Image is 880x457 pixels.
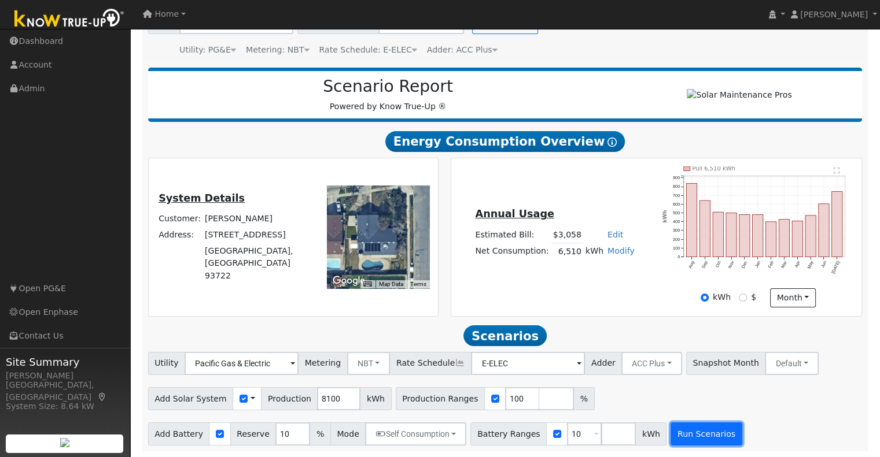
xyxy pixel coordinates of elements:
rect: onclick="" [819,204,829,257]
img: Know True-Up [9,6,130,32]
td: kWh [583,243,605,260]
td: Address: [157,227,203,243]
span: % [573,387,594,410]
rect: onclick="" [779,220,789,257]
text: 500 [673,210,680,216]
a: Modify [607,246,635,255]
div: [GEOGRAPHIC_DATA], [GEOGRAPHIC_DATA] [6,379,124,403]
text: Dec [741,260,749,269]
text: Sep [701,260,709,269]
td: Net Consumption: [473,243,551,260]
span: Battery Ranges [470,422,547,445]
text: 800 [673,184,680,189]
span: Site Summary [6,354,124,370]
text: Jun [820,260,827,269]
span: Utility [148,352,186,375]
img: retrieve [60,438,69,447]
div: Powered by Know True-Up ® [154,77,623,113]
div: [PERSON_NAME] [6,370,124,382]
rect: onclick="" [699,200,710,257]
a: Terms [410,281,426,287]
span: Home [155,9,179,18]
span: Add Battery [148,422,210,445]
rect: onclick="" [713,212,723,257]
a: Open this area in Google Maps (opens a new window) [330,273,368,288]
img: Solar Maintenance Pros [687,89,791,101]
text: 400 [673,219,680,224]
span: Metering [298,352,348,375]
text: May [807,260,815,270]
span: kWh [635,422,667,445]
text: [DATE] [830,260,841,274]
input: Select a Rate Schedule [471,352,585,375]
button: Self Consumption [365,422,466,445]
span: Energy Consumption Overview [385,131,625,152]
text: Mar [780,260,788,269]
span: Alias: None [319,45,417,54]
text: 900 [673,175,680,180]
td: Customer: [157,210,203,226]
button: Map Data [379,280,403,288]
label: $ [751,291,756,303]
td: [GEOGRAPHIC_DATA], [GEOGRAPHIC_DATA] 93722 [203,243,311,284]
u: System Details [159,192,245,204]
text: Feb [767,260,775,269]
text: Oct [715,260,722,268]
span: Production [261,387,318,410]
text: 200 [673,236,680,241]
div: Adder: ACC Plus [427,44,498,56]
div: Utility: PG&E [179,44,236,56]
button: month [770,288,816,308]
td: Estimated Bill: [473,226,551,243]
span: Production Ranges [396,387,485,410]
button: ACC Plus [621,352,682,375]
span: Snapshot Month [686,352,766,375]
input: Select a Utility [185,352,299,375]
rect: onclick="" [792,221,802,257]
div: System Size: 8.64 kW [6,400,124,413]
i: Show Help [607,138,617,147]
td: [PERSON_NAME] [203,210,311,226]
a: Map [97,392,108,402]
text: 0 [678,254,680,259]
span: Scenarios [463,325,546,346]
u: Annual Usage [475,208,554,220]
rect: onclick="" [753,215,763,257]
button: Keyboard shortcuts [363,280,371,288]
td: 6,510 [551,243,583,260]
span: Mode [330,422,366,445]
img: Google [330,273,368,288]
span: Rate Schedule [389,352,472,375]
rect: onclick="" [726,213,737,257]
span: [PERSON_NAME] [800,10,868,19]
text: 700 [673,193,680,198]
input: $ [739,293,747,302]
td: $3,058 [551,226,583,243]
text: Jan [754,260,761,269]
div: Metering: NBT [246,44,310,56]
button: Run Scenarios [671,422,742,445]
rect: onclick="" [805,216,816,257]
input: kWh [701,293,709,302]
text: 300 [673,228,680,233]
h2: Scenario Report [160,77,616,96]
text: Pull 6,510 kWh [693,165,735,172]
text: Aug [687,260,695,269]
text: Apr [794,260,801,269]
rect: onclick="" [766,222,776,257]
span: Reserve [230,422,277,445]
span: % [310,422,330,445]
span: Adder [584,352,622,375]
text:  [834,167,840,174]
span: kWh [360,387,391,410]
text: 600 [673,202,680,207]
label: kWh [713,291,731,303]
text: Nov [727,260,735,269]
a: Edit [607,230,623,239]
button: Default [765,352,819,375]
span: Add Solar System [148,387,234,410]
rect: onclick="" [686,183,697,257]
rect: onclick="" [832,191,842,257]
button: NBT [347,352,391,375]
text: 100 [673,246,680,251]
